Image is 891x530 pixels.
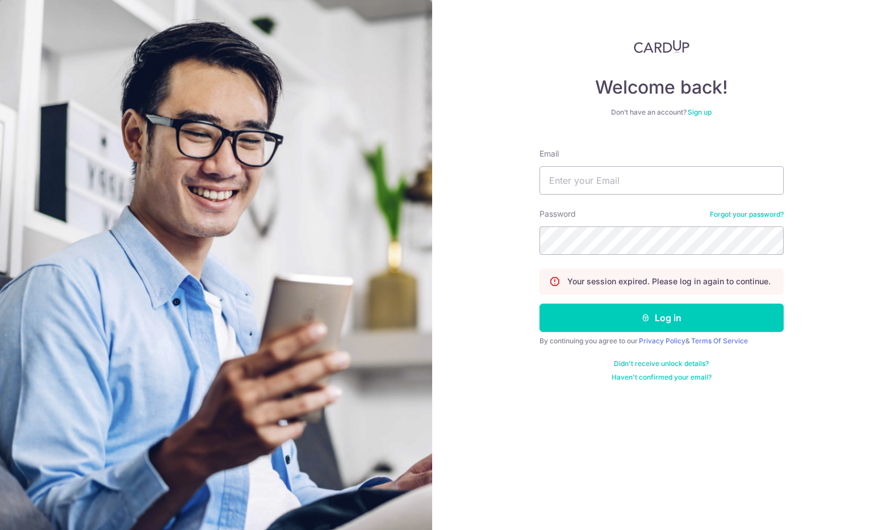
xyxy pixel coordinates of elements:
p: Your session expired. Please log in again to continue. [567,276,771,287]
a: Privacy Policy [639,336,685,345]
a: Sign up [688,108,712,116]
input: Enter your Email [539,166,784,195]
a: Forgot your password? [710,210,784,219]
label: Password [539,208,576,220]
div: Don’t have an account? [539,108,784,117]
a: Terms Of Service [691,336,748,345]
div: By continuing you agree to our & [539,336,784,346]
a: Haven't confirmed your email? [612,373,712,382]
button: Log in [539,304,784,332]
label: Email [539,148,559,159]
h4: Welcome back! [539,76,784,99]
a: Didn't receive unlock details? [614,359,709,368]
img: CardUp Logo [634,40,689,53]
